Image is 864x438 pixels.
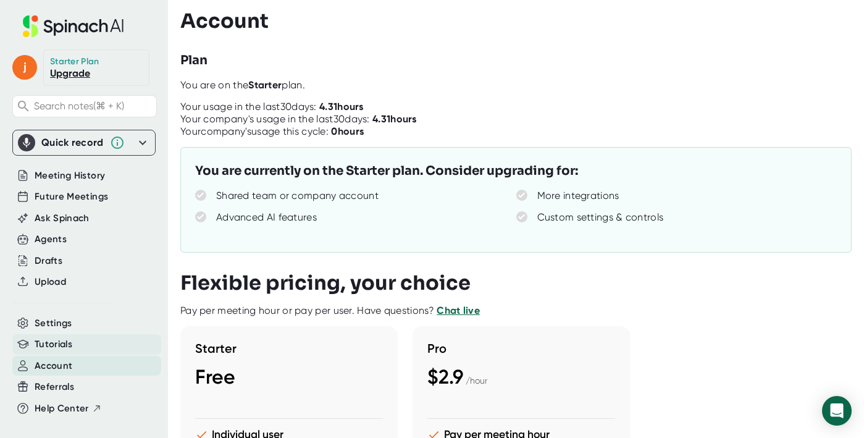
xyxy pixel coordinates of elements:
div: Your company's usage this cycle: [180,125,364,138]
b: 0 hours [331,125,364,137]
div: Your company's usage in the last 30 days: [180,113,417,125]
button: Upload [35,275,66,289]
div: Open Intercom Messenger [822,396,852,426]
div: Shared team or company account [216,190,379,202]
div: Advanced AI features [216,211,317,224]
span: You are on the plan. [180,79,305,91]
span: Free [195,365,235,389]
h3: Pro [427,341,615,356]
button: Future Meetings [35,190,108,204]
button: Tutorials [35,337,72,352]
div: Quick record [41,137,104,149]
div: More integrations [537,190,619,202]
div: Your usage in the last 30 days: [180,101,364,113]
h3: You are currently on the Starter plan. Consider upgrading for: [195,162,578,180]
h3: Flexible pricing, your choice [180,271,471,295]
button: Meeting History [35,169,105,183]
button: Help Center [35,402,102,416]
div: Custom settings & controls [537,211,664,224]
span: Help Center [35,402,89,416]
b: 4.31 hours [319,101,364,112]
b: Starter [248,79,282,91]
button: Agents [35,232,67,246]
h3: Plan [180,51,208,70]
div: Quick record [18,130,150,155]
span: $2.9 [427,365,463,389]
b: 4.31 hours [372,113,417,125]
h3: Account [180,9,269,33]
div: Starter Plan [50,56,99,67]
a: Upgrade [50,67,90,79]
span: j [12,55,37,80]
div: Pay per meeting hour or pay per user. Have questions? [180,305,480,317]
a: Chat live [437,305,480,316]
span: Search notes (⌘ + K) [34,100,124,112]
button: Settings [35,316,72,331]
span: / hour [466,376,487,385]
button: Account [35,359,72,373]
button: Ask Spinach [35,211,90,225]
button: Referrals [35,380,74,394]
h3: Starter [195,341,383,356]
button: Drafts [35,254,62,268]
